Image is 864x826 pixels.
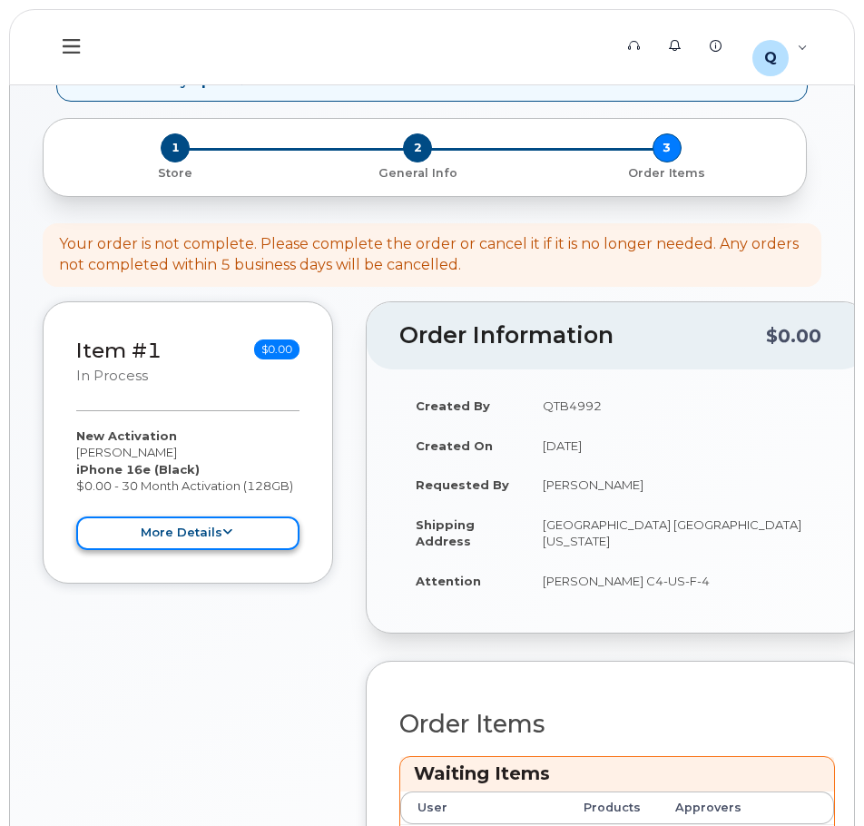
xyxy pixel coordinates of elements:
th: Products [567,792,659,824]
h2: Order Information [399,323,766,349]
span: $0.00 [254,339,299,359]
a: 2 General Info [293,162,543,182]
span: Q [764,47,777,69]
small: in process [76,368,148,384]
div: QTB4992 [740,29,820,65]
td: QTB4992 [526,386,835,426]
td: [PERSON_NAME] C4-US-F-4 [526,561,835,601]
strong: Shipping Address [416,517,475,549]
td: [GEOGRAPHIC_DATA] [GEOGRAPHIC_DATA][US_STATE] [526,505,835,561]
span: 2 [403,133,432,162]
div: [PERSON_NAME] $0.00 - 30 Month Activation (128GB) [76,428,299,550]
a: Item #1 [76,338,162,363]
strong: Attention [416,574,481,588]
iframe: Messenger Launcher [785,747,850,812]
th: Approvers [659,792,758,824]
div: $0.00 [766,319,821,353]
p: General Info [300,165,535,182]
a: 1 Store [58,162,293,182]
strong: Created On [416,438,493,453]
div: Your order is not complete. Please complete the order or cancel it if it is no longer needed. Any... [59,234,805,276]
button: more details [76,516,299,550]
strong: Created By [416,398,490,413]
p: Store [65,165,286,182]
strong: New Activation [76,428,177,443]
td: [PERSON_NAME] [526,465,835,505]
td: [DATE] [526,426,835,466]
h3: Waiting Items [414,762,820,786]
strong: Requested By [416,477,509,492]
h2: Order Items [399,711,835,738]
span: 1 [161,133,190,162]
strong: iPhone 16e (Black) [76,462,200,477]
th: User [400,792,567,824]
